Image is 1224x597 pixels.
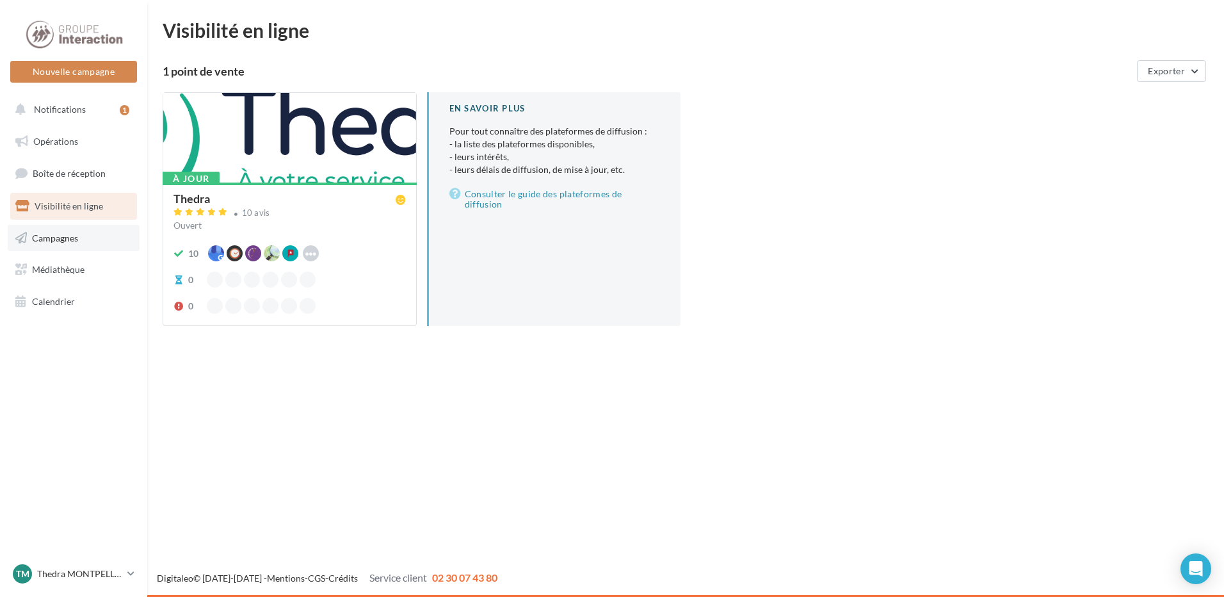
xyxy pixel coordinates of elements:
[33,168,106,179] span: Boîte de réception
[8,225,140,252] a: Campagnes
[10,61,137,83] button: Nouvelle campagne
[34,104,86,115] span: Notifications
[188,274,193,286] div: 0
[16,568,29,580] span: TM
[33,136,78,147] span: Opérations
[328,573,358,584] a: Crédits
[163,20,1209,40] div: Visibilité en ligne
[35,200,103,211] span: Visibilité en ligne
[173,220,202,231] span: Ouvert
[1148,65,1185,76] span: Exporter
[8,256,140,283] a: Médiathèque
[163,172,220,186] div: À jour
[120,105,129,115] div: 1
[10,562,137,586] a: TM Thedra MONTPELLIER
[449,163,661,176] li: - leurs délais de diffusion, de mise à jour, etc.
[369,571,427,584] span: Service client
[1137,60,1206,82] button: Exporter
[32,296,75,307] span: Calendrier
[37,568,122,580] p: Thedra MONTPELLIER
[8,288,140,315] a: Calendrier
[449,186,661,212] a: Consulter le guide des plateformes de diffusion
[8,159,140,187] a: Boîte de réception
[8,128,140,155] a: Opérations
[32,264,85,275] span: Médiathèque
[449,138,661,151] li: - la liste des plateformes disponibles,
[1180,553,1211,584] div: Open Intercom Messenger
[242,209,270,217] div: 10 avis
[8,96,134,123] button: Notifications 1
[308,573,325,584] a: CGS
[267,573,305,584] a: Mentions
[449,102,661,115] div: En savoir plus
[449,125,661,176] p: Pour tout connaître des plateformes de diffusion :
[173,206,406,222] a: 10 avis
[32,232,78,243] span: Campagnes
[188,247,198,260] div: 10
[449,151,661,163] li: - leurs intérêts,
[157,573,497,584] span: © [DATE]-[DATE] - - -
[188,300,193,313] div: 0
[432,571,497,584] span: 02 30 07 43 80
[8,193,140,220] a: Visibilité en ligne
[173,193,210,204] div: Thedra
[163,65,1132,77] div: 1 point de vente
[157,573,193,584] a: Digitaleo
